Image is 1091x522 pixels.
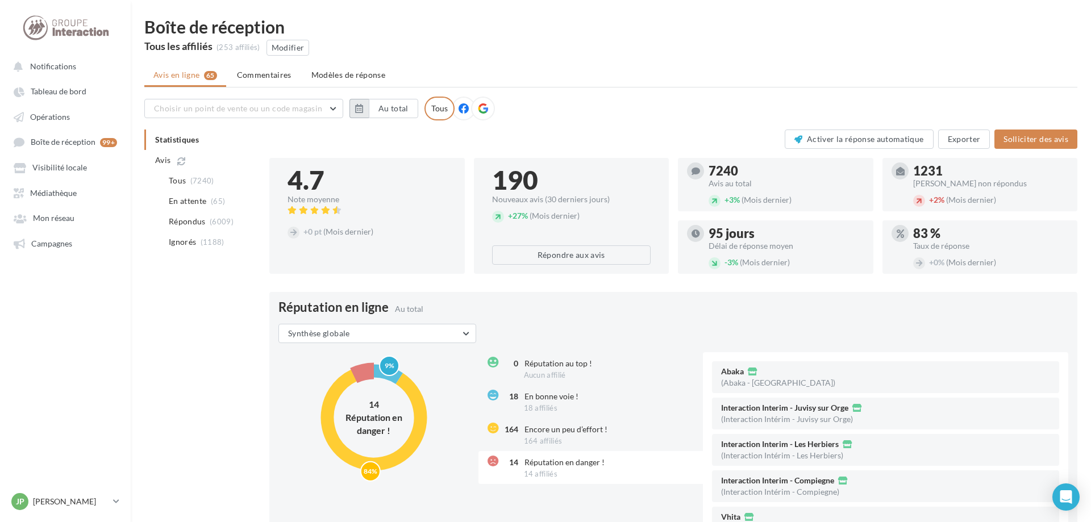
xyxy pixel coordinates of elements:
[709,242,864,250] div: Délai de réponse moyen
[31,87,86,97] span: Tableau de bord
[913,242,1069,250] div: Taux de réponse
[303,227,308,236] span: +
[9,491,122,512] a: JP [PERSON_NAME]
[724,257,727,267] span: -
[524,358,592,368] span: Réputation au top !
[278,324,476,343] button: Synthèse globale
[323,227,373,236] span: (Mois dernier)
[288,167,447,193] div: 4.7
[169,236,196,248] span: Ignorés
[492,167,651,193] div: 190
[505,358,518,369] div: 0
[7,182,124,203] a: Médiathèque
[724,195,740,204] span: 3%
[288,328,350,338] span: Synthèse globale
[929,195,944,204] span: 2%
[721,404,848,412] span: Interaction Interim - Juvisy sur Orge
[524,391,578,401] span: En bonne voie !
[190,176,214,185] span: (7240)
[237,70,292,80] span: Commentaires
[144,99,343,118] button: Choisir un point de vente ou un code magasin
[169,216,206,227] span: Répondus
[492,195,651,203] div: Nouveaux avis (30 derniers jours)
[364,467,377,475] text: 84%
[169,175,186,186] span: Tous
[384,361,394,370] text: 9%
[100,138,117,147] div: 99+
[721,440,839,448] span: Interaction Interim - Les Herbiers
[16,496,24,507] span: JP
[266,40,310,56] button: Modifier
[505,457,518,468] div: 14
[524,403,558,412] span: 18 affiliés
[724,257,738,267] span: 3%
[721,477,834,485] span: Interaction Interim - Compiegne
[7,131,124,152] a: Boîte de réception 99+
[7,157,124,177] a: Visibilité locale
[709,179,864,187] div: Avis au total
[721,488,839,496] div: (Interaction Intérim - Compiegne)
[721,513,740,521] span: Vhita
[33,214,74,223] span: Mon réseau
[30,112,70,122] span: Opérations
[929,195,934,204] span: +
[913,179,1069,187] div: [PERSON_NAME] non répondus
[288,195,447,203] div: Note moyenne
[524,469,558,478] span: 14 affiliés
[340,398,408,411] div: 14
[785,130,934,149] button: Activer la réponse automatique
[424,97,455,120] div: Tous
[7,56,119,76] button: Notifications
[216,43,260,53] div: (253 affiliés)
[721,452,843,460] div: (Interaction Intérim - Les Herbiers)
[946,195,996,204] span: (Mois dernier)
[349,99,418,118] button: Au total
[7,106,124,127] a: Opérations
[1052,483,1080,511] div: Open Intercom Messenger
[210,217,234,226] span: (6009)
[929,257,944,267] span: 0%
[742,195,792,204] span: (Mois dernier)
[994,130,1077,149] button: Solliciter des avis
[946,257,996,267] span: (Mois dernier)
[278,301,389,314] span: Réputation en ligne
[524,436,563,445] span: 164 affiliés
[724,195,729,204] span: +
[154,103,322,113] span: Choisir un point de vente ou un code magasin
[721,379,835,387] div: (Abaka - [GEOGRAPHIC_DATA])
[721,368,744,375] span: Abaka
[508,211,513,220] span: +
[31,239,72,248] span: Campagnes
[144,41,213,51] div: Tous les affiliés
[709,165,864,177] div: 7240
[7,233,124,253] a: Campagnes
[7,207,124,228] a: Mon réseau
[31,137,95,147] span: Boîte de réception
[369,99,418,118] button: Au total
[524,370,566,379] span: Aucun affilié
[30,188,77,198] span: Médiathèque
[929,257,934,267] span: +
[492,245,651,265] button: Répondre aux avis
[913,165,1069,177] div: 1231
[303,227,322,236] span: 0 pt
[33,496,109,507] p: [PERSON_NAME]
[524,424,607,434] span: Encore un peu d’effort !
[740,257,790,267] span: (Mois dernier)
[530,211,580,220] span: (Mois dernier)
[311,70,385,80] span: Modèles de réponse
[508,211,528,220] span: 27%
[7,81,124,101] a: Tableau de bord
[201,237,224,247] span: (1188)
[395,304,423,314] span: Au total
[32,163,87,173] span: Visibilité locale
[913,227,1069,240] div: 83 %
[721,415,853,423] div: (Interaction Intérim - Juvisy sur Orge)
[524,457,605,467] span: Réputation en danger !
[211,197,225,206] span: (65)
[169,195,207,207] span: En attente
[30,61,76,71] span: Notifications
[505,424,518,435] div: 164
[938,130,990,149] button: Exporter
